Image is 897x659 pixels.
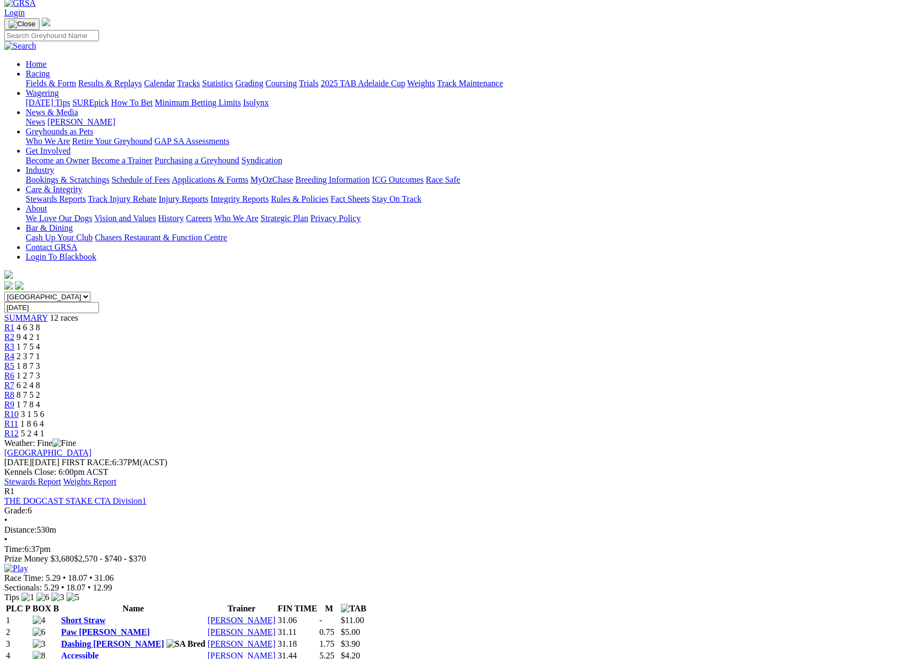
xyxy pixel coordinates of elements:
[341,604,367,613] img: TAB
[4,381,14,390] a: R7
[21,410,44,419] span: 3 1 5 6
[15,281,24,290] img: twitter.svg
[72,137,153,146] a: Retire Your Greyhound
[26,137,70,146] a: Who We Are
[155,156,239,165] a: Purchasing a Greyhound
[4,593,19,602] span: Tips
[92,156,153,165] a: Become a Trainer
[341,616,364,625] span: $11.00
[4,400,14,409] span: R9
[26,194,86,203] a: Stewards Reports
[425,175,460,184] a: Race Safe
[66,593,79,602] img: 5
[17,371,40,380] span: 1 2 7 3
[207,603,276,614] th: Trainer
[4,390,14,399] a: R8
[26,214,92,223] a: We Love Our Dogs
[4,525,36,534] span: Distance:
[26,252,96,261] a: Login To Blackbook
[155,98,241,107] a: Minimum Betting Limits
[4,525,893,535] div: 530m
[4,438,76,448] span: Weather: Fine
[4,429,19,438] a: R12
[208,627,276,637] a: [PERSON_NAME]
[60,603,206,614] th: Name
[26,79,76,88] a: Fields & Form
[89,573,93,582] span: •
[61,583,64,592] span: •
[33,627,45,637] img: 6
[26,69,50,78] a: Racing
[4,458,59,467] span: [DATE]
[310,214,361,223] a: Privacy Policy
[45,573,60,582] span: 5.29
[26,243,77,252] a: Contact GRSA
[44,583,59,592] span: 5.29
[177,79,200,88] a: Tracks
[4,41,36,51] img: Search
[4,419,18,428] a: R11
[63,477,117,486] a: Weights Report
[33,639,45,649] img: 3
[277,615,318,626] td: 31.06
[9,20,35,28] img: Close
[17,342,40,351] span: 1 7 5 4
[166,639,206,649] img: SA Bred
[26,233,893,243] div: Bar & Dining
[208,616,276,625] a: [PERSON_NAME]
[5,639,31,649] td: 3
[4,8,25,17] a: Login
[33,616,45,625] img: 4
[26,204,47,213] a: About
[4,270,13,279] img: logo-grsa-white.png
[4,467,893,477] div: Kennels Close: 6:00pm ACST
[4,554,893,564] div: Prize Money $3,680
[74,554,146,563] span: $2,570 - $740 - $370
[4,506,893,516] div: 6
[26,175,109,184] a: Bookings & Scratchings
[93,583,112,592] span: 12.99
[26,88,59,97] a: Wagering
[299,79,318,88] a: Trials
[4,535,7,544] span: •
[4,361,14,370] a: R5
[17,400,40,409] span: 1 7 8 4
[20,419,44,428] span: 1 8 6 4
[437,79,503,88] a: Track Maintenance
[331,194,370,203] a: Fact Sheets
[26,156,893,165] div: Get Involved
[111,98,153,107] a: How To Bet
[4,371,14,380] a: R6
[250,175,293,184] a: MyOzChase
[61,616,105,625] a: Short Straw
[271,194,329,203] a: Rules & Policies
[26,98,893,108] div: Wagering
[202,79,233,88] a: Statistics
[4,477,61,486] a: Stewards Report
[66,583,86,592] span: 18.07
[5,615,31,626] td: 1
[36,593,49,602] img: 6
[17,323,40,332] span: 4 6 3 8
[341,639,360,648] span: $3.90
[214,214,259,223] a: Who We Are
[26,146,71,155] a: Get Involved
[4,544,893,554] div: 6:37pm
[4,342,14,351] a: R3
[4,323,14,332] a: R1
[241,156,282,165] a: Syndication
[4,516,7,525] span: •
[72,98,109,107] a: SUREpick
[62,458,168,467] span: 6:37PM(ACST)
[4,573,43,582] span: Race Time:
[235,79,263,88] a: Grading
[4,496,147,505] a: THE DOGCAST STAKE CTA Division1
[4,18,40,30] button: Toggle navigation
[50,313,78,322] span: 12 races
